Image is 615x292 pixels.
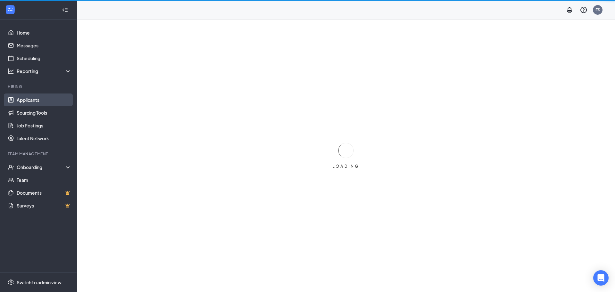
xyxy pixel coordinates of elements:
[17,52,71,65] a: Scheduling
[8,279,14,286] svg: Settings
[566,6,573,14] svg: Notifications
[17,93,71,106] a: Applicants
[17,164,66,170] div: Onboarding
[580,6,587,14] svg: QuestionInfo
[62,7,68,13] svg: Collapse
[8,68,14,74] svg: Analysis
[7,6,13,13] svg: WorkstreamLogo
[17,119,71,132] a: Job Postings
[17,106,71,119] a: Sourcing Tools
[8,84,70,89] div: Hiring
[593,270,609,286] div: Open Intercom Messenger
[330,164,362,169] div: LOADING
[17,39,71,52] a: Messages
[595,7,600,12] div: ES
[17,199,71,212] a: SurveysCrown
[17,68,72,74] div: Reporting
[17,132,71,145] a: Talent Network
[8,164,14,170] svg: UserCheck
[8,151,70,157] div: Team Management
[17,279,61,286] div: Switch to admin view
[17,174,71,186] a: Team
[17,26,71,39] a: Home
[17,186,71,199] a: DocumentsCrown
